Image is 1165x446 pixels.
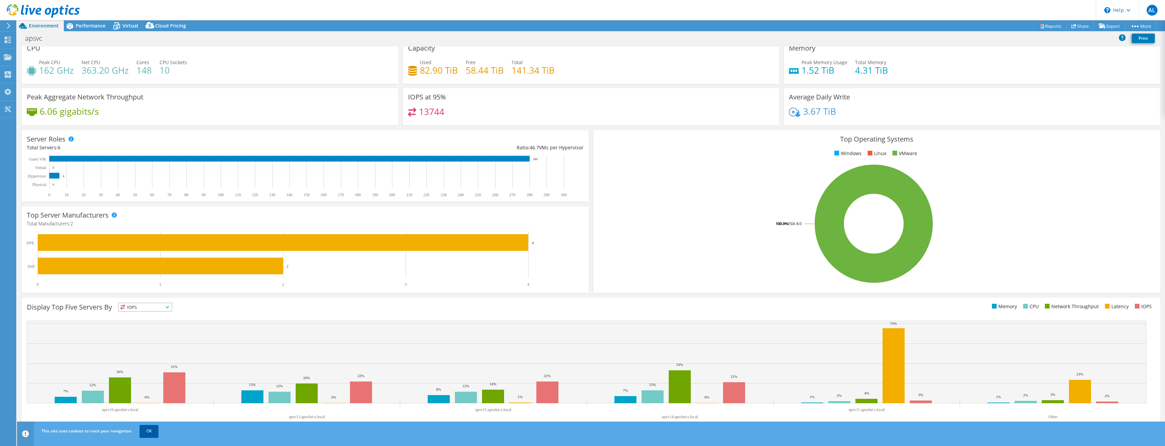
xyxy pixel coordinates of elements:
li: Latency [1103,303,1129,310]
h3: IOPS at 95% [408,93,446,101]
span: Environment [29,22,59,29]
h4: 1.52 TiB [801,67,847,74]
span: Total [512,59,523,66]
text: 0 [37,282,39,287]
text: 2 [282,282,284,287]
a: More [1125,21,1157,31]
h4: 148 [136,67,152,74]
text: 7% [63,389,68,393]
text: 50 [133,192,137,197]
text: 170 [338,192,344,197]
h3: Average Daily Write [789,93,850,101]
span: Total Memory [855,59,886,66]
text: 1 [159,282,161,287]
text: 2% [1105,394,1110,398]
text: 1% [996,395,1001,399]
text: 4% [864,391,869,395]
text: 240 [458,192,464,197]
text: 290 [543,192,550,197]
text: 110 [235,192,241,197]
div: Total Servers: [27,144,305,151]
h3: Memory [789,44,815,52]
text: 2 [286,264,289,268]
h4: Total Manufacturers: [27,220,584,227]
text: 0 [48,192,50,197]
span: Cores [136,59,149,66]
h3: Top Server Manufacturers [27,211,109,219]
tspan: 100.0% [776,221,788,226]
text: 8% [436,387,441,391]
text: Hypervisor [28,174,46,179]
text: 12% [462,384,469,388]
span: Net CPU [81,59,100,66]
span: Free [466,59,476,66]
li: Windows [833,150,862,157]
a: Share [1066,21,1094,31]
text: 220 [423,192,429,197]
span: Cloud Pricing [155,22,186,29]
text: 2% [837,393,842,397]
text: 26% [116,370,123,374]
div: Ratio: VMs per Hypervisor [305,144,584,151]
span: This site uses cookies to track your navigation. [41,428,132,434]
span: Virtual [123,22,138,29]
text: 100 [218,192,224,197]
span: Peak CPU [39,59,60,66]
text: 0% [145,395,150,399]
text: 23% [1076,372,1083,376]
text: 0 [53,166,54,169]
text: Other [1048,414,1057,419]
text: 14% [489,382,496,386]
text: 60 [150,192,154,197]
h4: 3.67 TiB [803,108,836,115]
text: 7% [623,388,628,392]
text: 0% [704,395,709,399]
h4: 58.44 TiB [466,67,504,74]
text: 22% [544,374,551,378]
text: 12% [276,384,283,388]
text: 13% [649,383,656,387]
li: IOPS [1133,303,1152,310]
text: 4 [532,241,534,245]
text: 180 [355,192,361,197]
h3: Top Operating Systems [598,135,1155,143]
a: Export [1094,21,1125,31]
text: 0 [53,183,54,186]
h3: Server Roles [27,135,66,143]
text: 30 [99,192,103,197]
text: 10 [64,192,69,197]
li: Linux [866,150,886,157]
text: 250 [475,192,481,197]
text: 80 [184,192,188,197]
h3: CPU [27,44,40,52]
text: 120 [252,192,258,197]
text: 40 [116,192,120,197]
span: AL [1147,5,1158,16]
text: 2% [1023,393,1028,397]
text: 140 [286,192,292,197]
span: 46.7 [530,144,539,151]
text: apsv15.apsolut-s.local [475,407,512,412]
span: Performance [76,22,106,29]
h4: 10 [160,67,187,74]
text: Physical [32,182,46,187]
text: 6 [63,174,64,178]
text: 21% [731,374,737,378]
li: CPU [1021,303,1039,310]
text: apsv16.apsolut-s.local [102,407,138,412]
span: Peak Memory Usage [801,59,847,66]
h4: 141.34 TiB [512,67,555,74]
h3: Capacity [408,44,435,52]
text: 280 [533,157,538,161]
span: Used [420,59,431,66]
text: 190 [372,192,378,197]
text: 200 [389,192,395,197]
text: 270 [509,192,515,197]
text: HPE [26,241,34,245]
h4: 363.20 GHz [81,67,129,74]
text: Virtual [35,165,47,170]
svg: \n [1104,7,1110,13]
text: Guest VM [29,157,46,162]
text: apsv13.apsolut-s.local [289,414,325,419]
text: 22% [357,374,364,378]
